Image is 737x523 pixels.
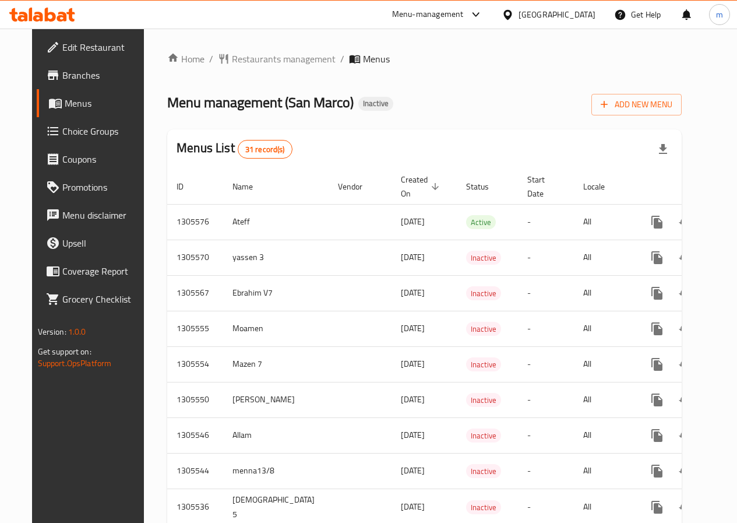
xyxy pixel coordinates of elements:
[65,96,146,110] span: Menus
[643,208,671,236] button: more
[340,52,344,66] li: /
[38,344,91,359] span: Get support on:
[643,493,671,521] button: more
[671,493,699,521] button: Change Status
[223,346,329,382] td: Mazen 7
[62,40,146,54] span: Edit Restaurant
[363,52,390,66] span: Menus
[37,285,155,313] a: Grocery Checklist
[466,465,501,478] span: Inactive
[167,52,682,66] nav: breadcrumb
[223,275,329,311] td: Ebrahim V7
[466,501,501,514] span: Inactive
[62,152,146,166] span: Coupons
[466,215,496,229] div: Active
[466,251,501,265] span: Inactive
[643,386,671,414] button: more
[518,417,574,453] td: -
[223,453,329,489] td: menna13/8
[62,208,146,222] span: Menu disclaimer
[167,204,223,240] td: 1305576
[518,204,574,240] td: -
[232,52,336,66] span: Restaurants management
[643,457,671,485] button: more
[401,392,425,407] span: [DATE]
[167,311,223,346] td: 1305555
[238,140,292,159] div: Total records count
[401,173,443,201] span: Created On
[223,240,329,275] td: yassen 3
[37,61,155,89] a: Branches
[167,240,223,275] td: 1305570
[466,180,504,194] span: Status
[238,144,292,155] span: 31 record(s)
[218,52,336,66] a: Restaurants management
[671,422,699,450] button: Change Status
[466,322,501,336] span: Inactive
[574,275,634,311] td: All
[37,229,155,257] a: Upsell
[518,311,574,346] td: -
[37,89,155,117] a: Menus
[671,244,699,272] button: Change Status
[466,429,501,443] span: Inactive
[401,427,425,443] span: [DATE]
[401,214,425,229] span: [DATE]
[518,382,574,417] td: -
[466,500,501,514] div: Inactive
[643,315,671,343] button: more
[401,250,425,265] span: [DATE]
[62,236,146,250] span: Upsell
[671,279,699,307] button: Change Status
[401,285,425,300] span: [DATE]
[643,279,671,307] button: more
[649,135,677,163] div: Export file
[643,244,671,272] button: more
[223,204,329,240] td: Ateff
[177,139,292,159] h2: Menus List
[62,124,146,138] span: Choice Groups
[401,356,425,371] span: [DATE]
[401,499,425,514] span: [DATE]
[518,275,574,311] td: -
[167,89,354,115] span: Menu management ( San Marco )
[37,257,155,285] a: Coverage Report
[671,386,699,414] button: Change Status
[401,463,425,478] span: [DATE]
[574,311,634,346] td: All
[466,216,496,229] span: Active
[167,275,223,311] td: 1305567
[62,264,146,278] span: Coverage Report
[167,382,223,417] td: 1305550
[37,33,155,61] a: Edit Restaurant
[518,453,574,489] td: -
[466,393,501,407] div: Inactive
[37,173,155,201] a: Promotions
[223,417,329,453] td: Allam
[574,382,634,417] td: All
[466,429,501,443] div: Inactive
[601,97,672,112] span: Add New Menu
[38,356,112,371] a: Support.OpsPlatform
[574,204,634,240] td: All
[466,357,501,371] div: Inactive
[62,68,146,82] span: Branches
[167,417,223,453] td: 1305546
[38,324,66,339] span: Version:
[518,346,574,382] td: -
[209,52,213,66] li: /
[466,286,501,300] div: Inactive
[671,315,699,343] button: Change Status
[466,287,501,300] span: Inactive
[401,321,425,336] span: [DATE]
[37,145,155,173] a: Coupons
[574,417,634,453] td: All
[167,52,204,66] a: Home
[392,8,464,22] div: Menu-management
[574,346,634,382] td: All
[62,292,146,306] span: Grocery Checklist
[671,208,699,236] button: Change Status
